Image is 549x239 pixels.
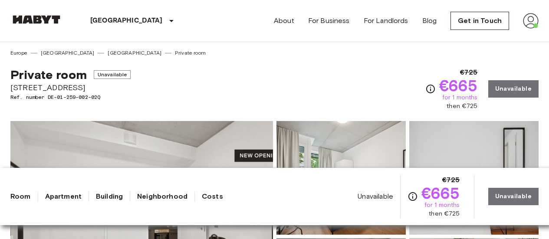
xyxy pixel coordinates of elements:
a: [GEOGRAPHIC_DATA] [41,49,95,57]
a: Room [10,191,31,202]
p: [GEOGRAPHIC_DATA] [90,16,163,26]
span: then €725 [447,102,477,111]
a: Europe [10,49,27,57]
img: Picture of unit DE-01-259-002-02Q [276,121,406,235]
span: Ref. number DE-01-259-002-02Q [10,93,131,101]
svg: Check cost overview for full price breakdown. Please note that discounts apply to new joiners onl... [425,84,436,94]
span: then €725 [429,210,460,218]
img: avatar [523,13,539,29]
span: for 1 months [424,201,460,210]
img: Picture of unit DE-01-259-002-02Q [409,121,539,235]
a: Apartment [45,191,82,202]
a: For Business [308,16,350,26]
span: Unavailable [358,192,393,201]
span: €665 [421,185,460,201]
a: Building [96,191,123,202]
a: About [274,16,294,26]
span: €725 [460,67,478,78]
a: Costs [202,191,223,202]
span: €725 [442,175,460,185]
img: Habyt [10,15,62,24]
span: for 1 months [442,93,478,102]
svg: Check cost overview for full price breakdown. Please note that discounts apply to new joiners onl... [408,191,418,202]
a: Blog [422,16,437,26]
span: [STREET_ADDRESS] [10,82,131,93]
a: [GEOGRAPHIC_DATA] [108,49,161,57]
a: Neighborhood [137,191,187,202]
a: Private room [175,49,206,57]
a: Get in Touch [450,12,509,30]
span: €665 [439,78,478,93]
a: For Landlords [364,16,408,26]
span: Unavailable [94,70,131,79]
span: Private room [10,67,87,82]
